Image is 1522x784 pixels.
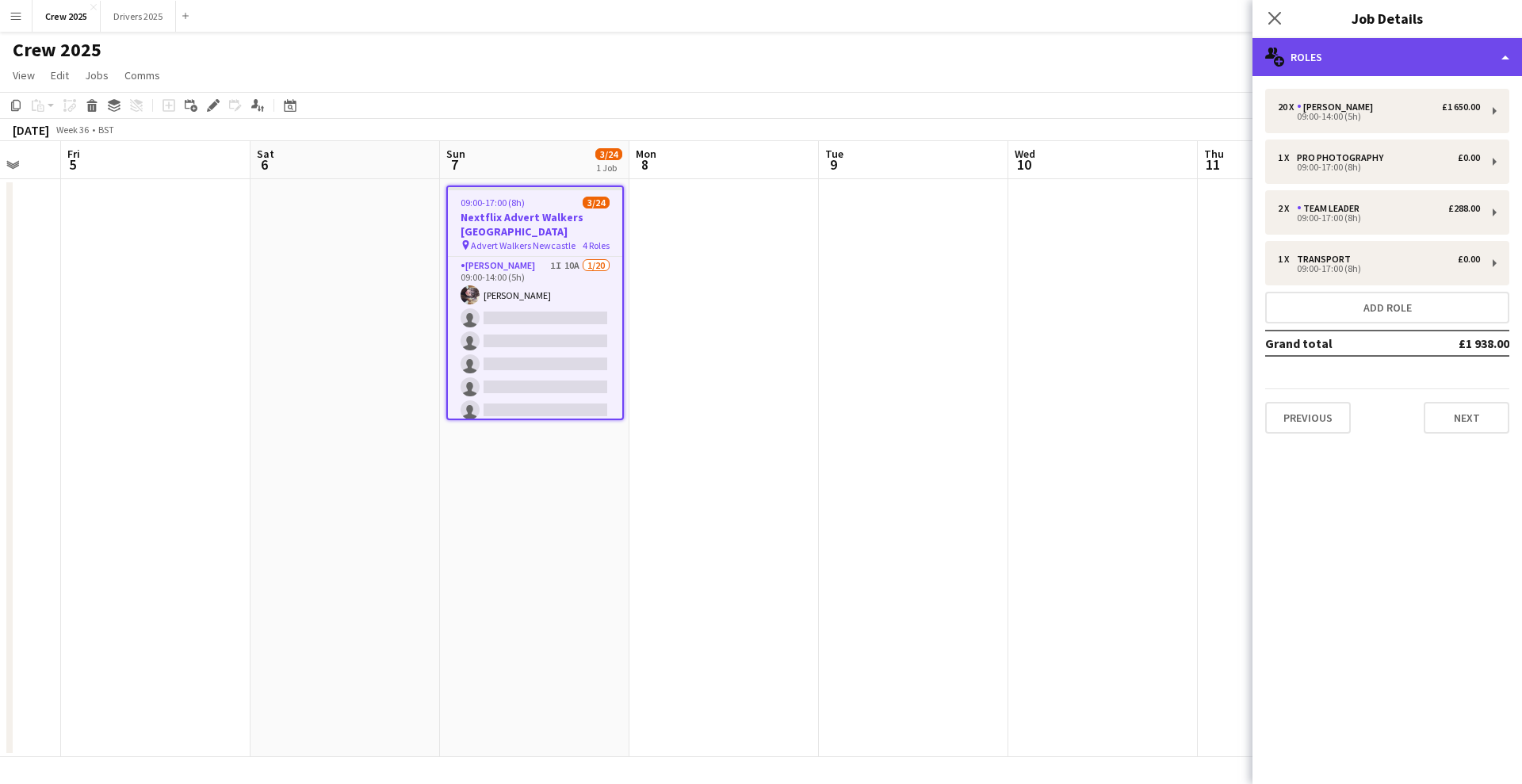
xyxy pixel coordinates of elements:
div: 09:00-17:00 (8h) [1278,163,1480,171]
div: £288.00 [1448,203,1480,214]
div: 09:00-14:00 (5h) [1278,113,1480,120]
span: 7 [444,155,465,174]
app-job-card: 09:00-17:00 (8h)3/24Nextflix Advert Walkers [GEOGRAPHIC_DATA] Advert Walkers Newcastle4 Roles[PER... [446,185,624,420]
button: Add role [1265,292,1509,323]
span: Mon [636,147,656,161]
span: 10 [1012,155,1035,174]
div: Pro Photography [1297,152,1390,163]
td: £1 938.00 [1409,331,1509,356]
a: Jobs [78,65,115,86]
span: Week 36 [52,124,92,136]
span: Sun [446,147,465,161]
td: Grand total [1265,331,1409,356]
div: [PERSON_NAME] [1297,101,1379,113]
div: Team Leader [1297,203,1366,214]
span: Wed [1015,147,1035,161]
a: View [6,65,41,86]
div: 09:00-17:00 (8h) [1278,265,1480,273]
span: 09:00-17:00 (8h) [461,197,525,208]
div: [DATE] [13,122,49,138]
div: 09:00-17:00 (8h) [1278,214,1480,222]
div: £0.00 [1458,254,1480,265]
span: Comms [124,68,160,82]
div: £1 650.00 [1442,101,1480,113]
a: Edit [44,65,75,86]
div: 20 x [1278,101,1297,113]
span: 4 Roles [583,239,610,251]
button: Next [1424,402,1509,434]
span: Edit [51,68,69,82]
span: Fri [67,147,80,161]
span: Advert Walkers Newcastle [471,239,576,251]
app-card-role: [PERSON_NAME]1I10A1/2009:00-14:00 (5h)[PERSON_NAME] [448,257,622,748]
button: Previous [1265,402,1351,434]
div: Roles [1252,38,1522,76]
span: Jobs [85,68,109,82]
a: Comms [118,65,166,86]
div: 1 x [1278,152,1297,163]
div: Transport [1297,254,1357,265]
span: 11 [1202,155,1224,174]
span: View [13,68,35,82]
span: Tue [825,147,843,161]
span: 8 [633,155,656,174]
span: 3/24 [595,148,622,160]
span: 5 [65,155,80,174]
div: 1 Job [596,162,621,174]
span: 6 [254,155,274,174]
div: BST [98,124,114,136]
h1: Crew 2025 [13,38,101,62]
h3: Nextflix Advert Walkers [GEOGRAPHIC_DATA] [448,210,622,239]
span: Sat [257,147,274,161]
span: 9 [823,155,843,174]
div: 2 x [1278,203,1297,214]
h3: Job Details [1252,8,1522,29]
button: Drivers 2025 [101,1,176,32]
span: Thu [1204,147,1224,161]
span: 3/24 [583,197,610,208]
div: £0.00 [1458,152,1480,163]
button: Crew 2025 [33,1,101,32]
div: 1 x [1278,254,1297,265]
